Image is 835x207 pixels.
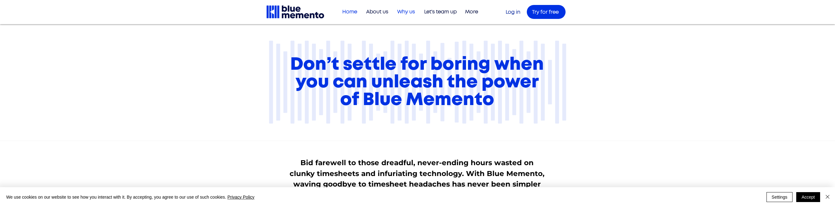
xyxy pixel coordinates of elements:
[266,30,570,134] img: TEXTURES_DOCEO_Mesa de trabajo 1 copia 15.png
[462,7,481,17] p: More
[532,10,559,15] span: Try for free
[360,7,391,17] a: About us
[337,7,360,17] a: Home
[506,10,520,15] a: Log in
[227,195,254,200] a: Privacy Policy
[6,194,255,200] span: We use cookies on our website to see how you interact with it. By accepting, you agree to our use...
[824,193,831,200] img: Close
[527,5,566,19] a: Try for free
[418,7,460,17] a: Let's team up
[766,192,793,202] button: Settings
[339,7,360,17] p: Home
[337,7,481,17] nav: Site
[363,7,391,17] p: About us
[421,7,460,17] p: Let's team up
[394,7,418,17] p: Why us
[290,55,544,108] span: Don’t settle for boring when you can unleash the power of Blue Memento
[391,7,418,17] a: Why us
[824,192,831,202] button: Close
[796,192,820,202] button: Accept
[266,5,325,19] img: Blue Memento black logo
